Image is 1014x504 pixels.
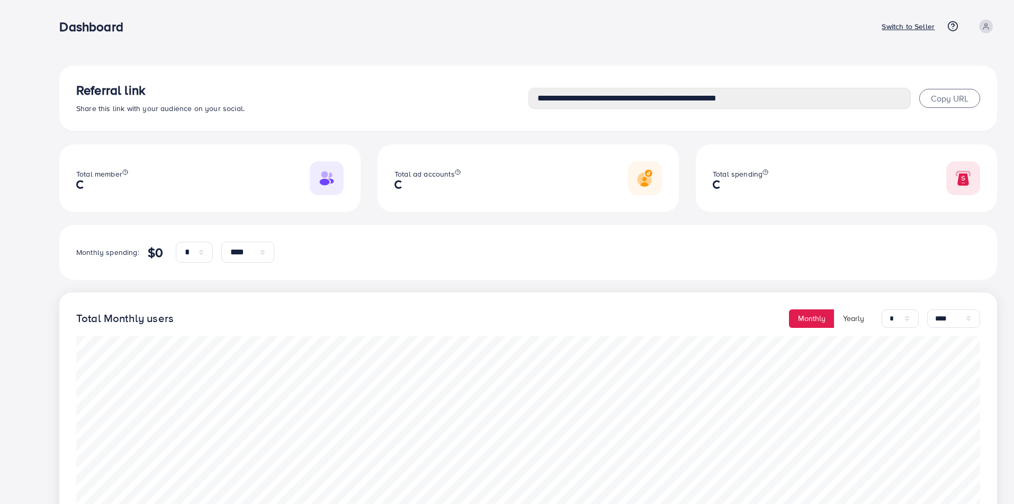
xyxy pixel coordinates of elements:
img: Responsive image [946,161,980,195]
img: Responsive image [628,161,662,195]
h4: Total Monthly users [76,312,174,325]
p: Monthly spending: [76,246,139,259]
img: Responsive image [310,161,344,195]
h4: $0 [148,245,163,260]
span: Total ad accounts [394,169,455,179]
button: Yearly [834,309,873,328]
h3: Referral link [76,83,528,98]
span: Total member [76,169,122,179]
span: Copy URL [931,93,968,104]
h3: Dashboard [59,19,131,34]
button: Copy URL [919,89,980,108]
p: Switch to Seller [882,20,935,33]
button: Monthly [789,309,834,328]
span: Total spending [713,169,762,179]
span: Share this link with your audience on your social. [76,103,245,114]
